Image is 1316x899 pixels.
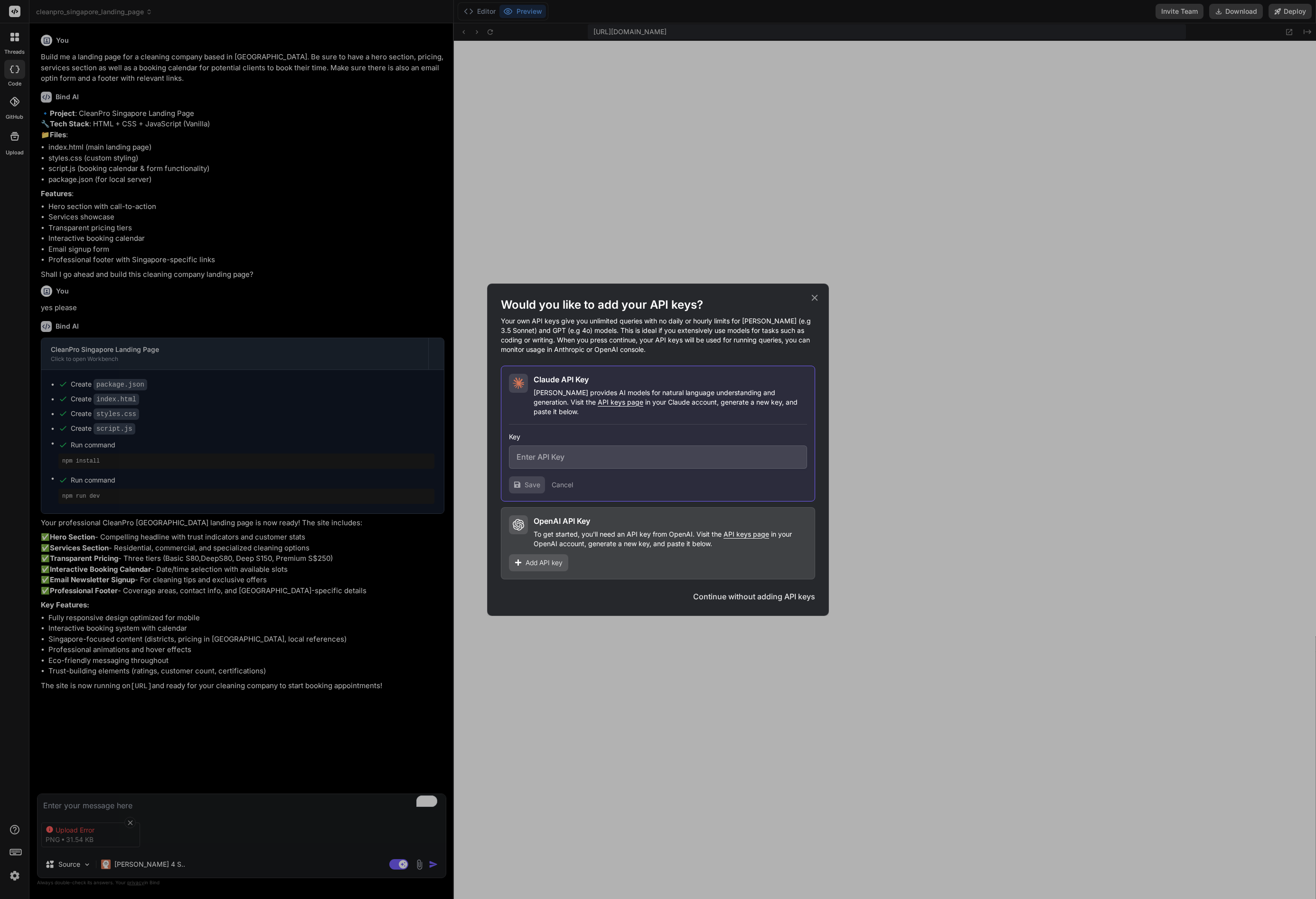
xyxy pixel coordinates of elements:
span: API keys page [598,398,643,406]
h2: Claude API Key [534,374,589,385]
p: [PERSON_NAME] provides AI models for natural language understanding and generation. Visit the in ... [534,388,807,416]
span: Save [525,480,540,490]
button: Cancel [552,480,573,490]
button: Save [509,476,545,493]
h2: OpenAI API Key [534,515,590,527]
p: To get started, you'll need an API key from OpenAI. Visit the in your OpenAI account, generate a ... [534,530,807,549]
span: Add API key [526,558,563,568]
button: Continue without adding API keys [693,591,815,602]
h1: Would you like to add your API keys? [501,297,815,312]
input: Enter API Key [509,445,807,469]
p: Your own API keys give you unlimited queries with no daily or hourly limits for [PERSON_NAME] (e.... [501,316,815,354]
span: API keys page [724,530,769,538]
h3: Key [509,432,807,442]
